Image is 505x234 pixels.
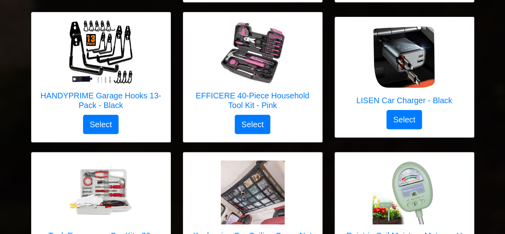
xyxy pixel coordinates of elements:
img: Kaskawise Car Ceiling Cargo Net - Double-Layer Mesh Roof Organizer, 31.5"x21.6" [221,160,285,224]
img: HANDYPRIME Garage Hooks 13-Pack - Black [69,20,133,84]
button: Select [83,115,119,134]
img: Tank Emergency Car Kit - 30-Piece Road Trip Essentials [69,160,133,224]
button: Select [235,115,271,134]
a: HANDYPRIME Garage Hooks 13-Pack - Black HANDYPRIME Garage Hooks 13-Pack - Black [40,20,162,115]
a: LISEN Car Charger - Black LISEN Car Charger - Black [356,25,452,110]
a: EFFICERE 40-Piece Household Tool Kit - Pink EFFICERE 40-Piece Household Tool Kit - Pink [191,20,314,115]
img: Raintrip Soil Moisture Meter - pH Tester [372,160,436,224]
img: LISEN Car Charger - Black [372,25,436,89]
button: Select [386,110,422,129]
h5: EFFICERE 40-Piece Household Tool Kit - Pink [191,91,314,110]
img: EFFICERE 40-Piece Household Tool Kit - Pink [221,20,285,84]
h5: HANDYPRIME Garage Hooks 13-Pack - Black [40,91,162,110]
h5: LISEN Car Charger - Black [356,96,452,105]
